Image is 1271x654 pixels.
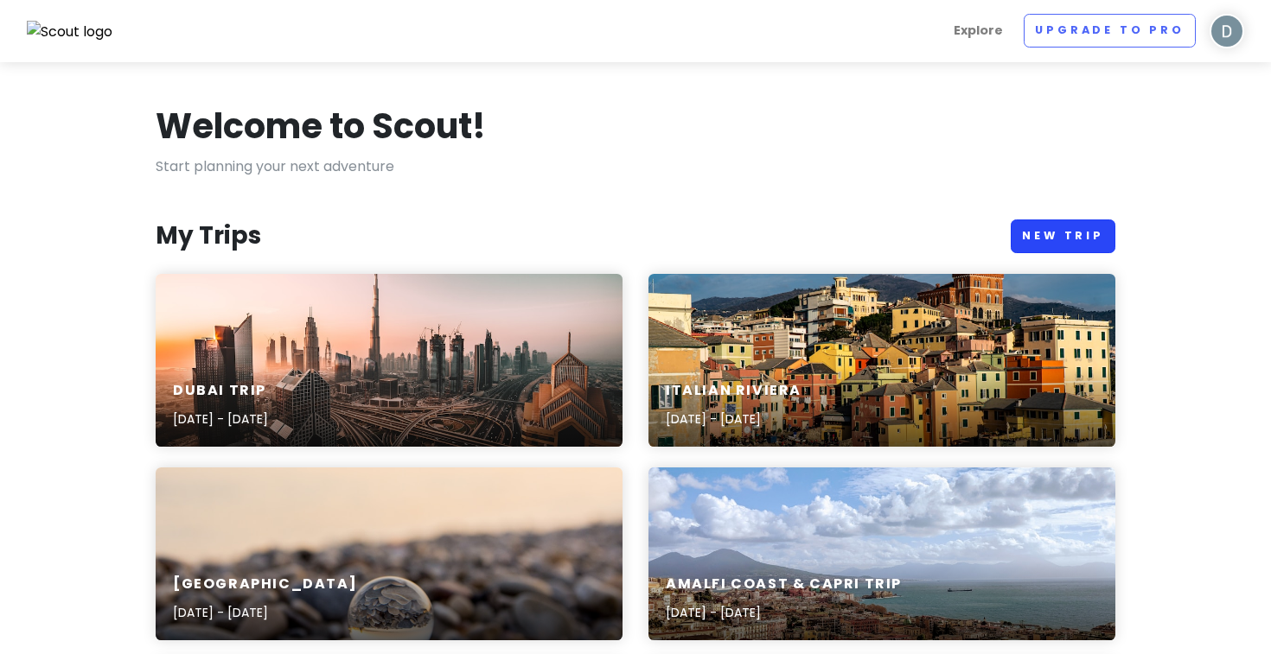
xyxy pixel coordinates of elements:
[1011,219,1115,253] a: New Trip
[1024,14,1196,48] a: Upgrade to Pro
[648,274,1115,447] a: brown and white concrete buildings beside river under blue sky during daytimeItalian Riviera[DATE...
[156,274,623,447] a: aerial photo of city highway surrounded by high-rise buildingsDubai Trip[DATE] - [DATE]
[666,382,802,400] h6: Italian Riviera
[947,14,1010,48] a: Explore
[173,575,357,594] h6: [GEOGRAPHIC_DATA]
[666,410,802,429] p: [DATE] - [DATE]
[156,467,623,640] a: marble toy on stone[GEOGRAPHIC_DATA][DATE] - [DATE]
[27,21,113,43] img: Scout logo
[173,603,357,622] p: [DATE] - [DATE]
[648,467,1115,640] a: city buildings near sea under white clouds and blue sky during daytimeAmalfi Coast & Capri Trip[D...
[156,156,1115,178] p: Start planning your next adventure
[1210,14,1244,48] img: User profile
[666,575,902,594] h6: Amalfi Coast & Capri Trip
[173,410,268,429] p: [DATE] - [DATE]
[156,104,486,149] h1: Welcome to Scout!
[156,220,261,251] h3: My Trips
[666,603,902,622] p: [DATE] - [DATE]
[173,382,268,400] h6: Dubai Trip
